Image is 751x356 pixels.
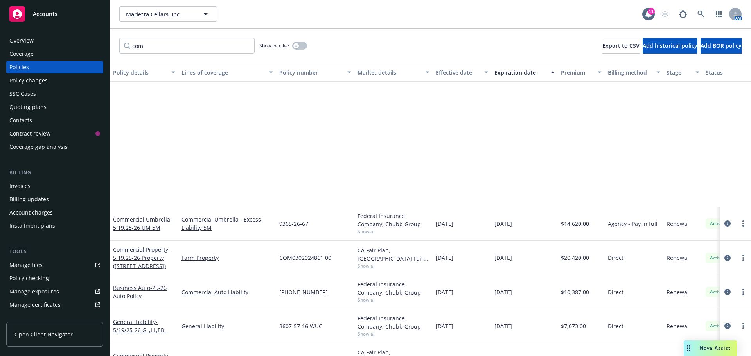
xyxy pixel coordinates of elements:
span: Direct [608,254,623,262]
a: Accounts [6,3,103,25]
button: Expiration date [491,63,558,82]
span: Active [709,288,724,295]
span: [DATE] [494,254,512,262]
a: more [738,287,748,297]
span: $20,420.00 [561,254,589,262]
a: circleInformation [723,321,732,331]
a: Policy changes [6,74,103,87]
a: Coverage gap analysis [6,141,103,153]
div: Installment plans [9,220,55,232]
span: [DATE] [436,322,453,330]
span: [PHONE_NUMBER] [279,288,328,296]
a: Commercial Property [113,246,170,270]
button: Export to CSV [602,38,640,54]
span: Show all [358,297,429,303]
a: Billing updates [6,193,103,206]
a: Overview [6,34,103,47]
div: Contacts [9,114,32,127]
a: Account charges [6,206,103,219]
span: $7,073.00 [561,322,586,330]
span: Renewal [667,220,689,228]
a: circleInformation [723,219,732,228]
div: Stage [667,68,691,77]
div: Manage files [9,259,43,271]
div: Drag to move [684,340,694,356]
span: [DATE] [436,288,453,296]
span: Agency - Pay in full [608,220,658,228]
span: Active [709,254,724,261]
span: Renewal [667,322,689,330]
div: SSC Cases [9,88,36,100]
span: $10,387.00 [561,288,589,296]
span: Show all [358,331,429,337]
div: Market details [358,68,421,77]
a: Invoices [6,180,103,192]
div: Tools [6,248,103,256]
div: Policy number [279,68,343,77]
a: Policies [6,61,103,73]
span: Direct [608,322,623,330]
button: Add historical policy [643,38,697,54]
button: Policy details [110,63,178,82]
span: [DATE] [494,220,512,228]
button: Nova Assist [684,340,737,356]
a: Report a Bug [675,6,691,22]
div: Policies [9,61,29,73]
a: circleInformation [723,253,732,263]
a: Coverage [6,48,103,60]
span: Nova Assist [700,345,731,351]
button: Add BOR policy [701,38,742,54]
a: more [738,219,748,228]
div: Billing [6,169,103,177]
div: Policy changes [9,74,48,87]
span: Show all [358,263,429,269]
div: Premium [561,68,593,77]
button: Effective date [433,63,491,82]
span: [DATE] [494,322,512,330]
span: Marietta Cellars, Inc. [126,10,194,18]
div: Coverage [9,48,34,60]
div: Account charges [9,206,53,219]
div: Invoices [9,180,31,192]
a: Start snowing [657,6,673,22]
span: [DATE] [436,254,453,262]
div: Billing method [608,68,652,77]
span: Renewal [667,254,689,262]
span: Renewal [667,288,689,296]
a: Manage files [6,259,103,271]
a: General Liability [113,318,167,334]
button: Premium [558,63,605,82]
span: Show inactive [259,42,289,49]
button: Billing method [605,63,663,82]
div: CA Fair Plan, [GEOGRAPHIC_DATA] Fair plan [358,246,429,263]
a: Business Auto [113,284,167,300]
div: Billing updates [9,193,49,206]
a: Commercial Auto Liability [181,288,273,296]
a: Manage exposures [6,285,103,298]
span: Active [709,322,724,329]
button: Stage [663,63,702,82]
div: Federal Insurance Company, Chubb Group [358,212,429,228]
button: Marietta Cellars, Inc. [119,6,217,22]
span: [DATE] [436,220,453,228]
a: Manage claims [6,312,103,324]
a: circleInformation [723,287,732,297]
a: Farm Property [181,254,273,262]
div: Overview [9,34,34,47]
div: Expiration date [494,68,546,77]
a: Quoting plans [6,101,103,113]
div: Effective date [436,68,480,77]
a: more [738,321,748,331]
div: Manage certificates [9,299,61,311]
a: General Liability [181,322,273,330]
a: Commercial Umbrella [113,216,172,231]
a: SSC Cases [6,88,103,100]
a: Contract review [6,127,103,140]
a: Contacts [6,114,103,127]
div: Lines of coverage [181,68,264,77]
div: 11 [648,8,655,15]
button: Lines of coverage [178,63,276,82]
span: COM0302024861 00 [279,254,331,262]
span: Active [709,220,724,227]
div: Manage claims [9,312,49,324]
